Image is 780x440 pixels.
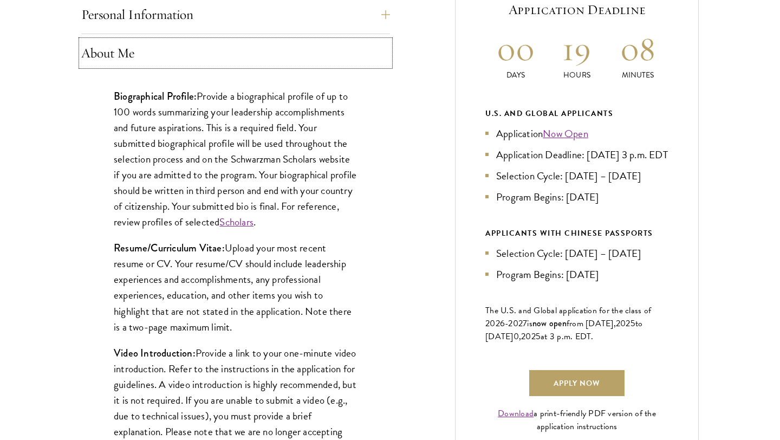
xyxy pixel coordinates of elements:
[485,227,668,240] div: APPLICANTS WITH CHINESE PASSPORTS
[529,370,625,396] a: Apply Now
[81,2,390,28] button: Personal Information
[616,317,630,330] span: 202
[527,317,532,330] span: is
[498,407,534,420] a: Download
[114,346,196,360] strong: Video Introduction:
[485,29,547,69] h2: 00
[485,69,547,81] p: Days
[485,304,651,330] span: The U.S. and Global application for the class of 202
[521,330,536,343] span: 202
[547,29,608,69] h2: 19
[114,240,357,334] p: Upload your most recent resume or CV. Your resume/CV should include leadership experiences and ac...
[519,330,521,343] span: ,
[485,107,668,120] div: U.S. and Global Applicants
[536,330,541,343] span: 5
[219,214,253,230] a: Scholars
[532,317,567,329] span: now open
[505,317,523,330] span: -202
[513,330,519,343] span: 0
[81,40,390,66] button: About Me
[485,407,668,433] div: a print-friendly PDF version of the application instructions
[485,126,668,141] li: Application
[485,317,642,343] span: to [DATE]
[485,267,668,282] li: Program Begins: [DATE]
[547,69,608,81] p: Hours
[485,189,668,205] li: Program Begins: [DATE]
[630,317,635,330] span: 5
[500,317,505,330] span: 6
[114,89,197,103] strong: Biographical Profile:
[543,126,588,141] a: Now Open
[567,317,616,330] span: from [DATE],
[541,330,594,343] span: at 3 p.m. EDT.
[607,69,668,81] p: Minutes
[114,88,357,230] p: Provide a biographical profile of up to 100 words summarizing your leadership accomplishments and...
[485,168,668,184] li: Selection Cycle: [DATE] – [DATE]
[607,29,668,69] h2: 08
[114,241,225,255] strong: Resume/Curriculum Vitae:
[523,317,527,330] span: 7
[485,147,668,163] li: Application Deadline: [DATE] 3 p.m. EDT
[485,245,668,261] li: Selection Cycle: [DATE] – [DATE]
